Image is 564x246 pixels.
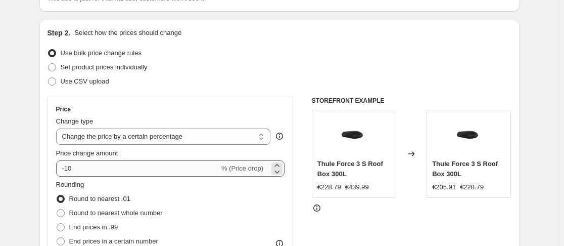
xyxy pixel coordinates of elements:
[460,182,484,192] strike: €228.79
[69,237,158,245] span: End prices in a certain number
[74,28,181,38] p: Select how the prices should change
[432,182,456,192] div: €205.91
[56,117,93,125] span: Change type
[61,63,148,71] span: Set product prices individually
[48,28,71,38] h2: Step 2.
[345,182,369,192] strike: €439.99
[221,165,263,172] span: % (Price drop)
[56,149,118,157] span: Price change amount
[449,115,489,156] img: Small-ThuleForce3_EROW_S_Iso_P_645100_80x.jpg
[317,182,341,192] div: €228.79
[56,160,219,177] input: -15
[69,223,118,231] span: End prices in .99
[334,115,374,156] img: Small-ThuleForce3_EROW_S_Iso_P_645100_80x.jpg
[56,105,71,113] h3: Price
[432,160,498,178] span: Thule Force 3 S Roof Box 300L
[274,131,285,141] div: help
[61,49,142,57] span: Use bulk price change rules
[317,160,383,178] span: Thule Force 3 S Roof Box 300L
[69,209,163,217] span: Round to nearest whole number
[56,181,84,188] span: Rounding
[312,97,511,105] h6: STOREFRONT EXAMPLE
[61,77,109,85] span: Use CSV upload
[69,195,130,202] span: Round to nearest .01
